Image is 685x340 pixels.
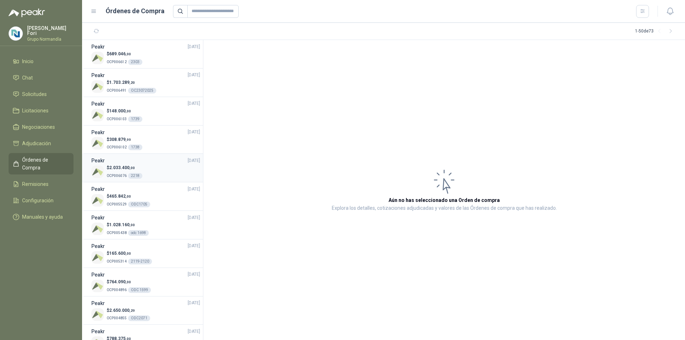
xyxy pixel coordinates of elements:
[128,88,156,93] div: OC23072025
[128,259,152,264] div: 2119-2120
[91,137,104,149] img: Company Logo
[9,120,73,134] a: Negociaciones
[126,194,131,198] span: ,00
[107,108,142,115] p: $
[126,280,131,284] span: ,00
[126,138,131,142] span: ,99
[130,166,135,170] span: ,00
[91,280,104,292] img: Company Logo
[91,299,200,322] a: Peakr[DATE] Company Logo$2.650.000,29OCP004855ODC2071
[9,137,73,150] a: Adjudicación
[109,279,131,284] span: 764.090
[107,202,127,206] span: OCP005529
[22,180,49,188] span: Remisiones
[107,79,156,86] p: $
[128,144,142,150] div: 1738
[9,210,73,224] a: Manuales y ayuda
[91,242,200,265] a: Peakr[DATE] Company Logo$165.600,00OCP0053142119-2120
[109,165,135,170] span: 2.033.400
[9,104,73,117] a: Licitaciones
[91,251,104,264] img: Company Logo
[91,299,105,307] h3: Peakr
[188,72,200,78] span: [DATE]
[109,194,131,199] span: 465.842
[188,186,200,193] span: [DATE]
[130,223,135,227] span: ,00
[107,231,127,235] span: OCP005438
[91,308,104,321] img: Company Logo
[9,177,73,191] a: Remisiones
[109,108,131,113] span: 148.000
[22,197,54,204] span: Configuración
[130,309,135,313] span: ,29
[126,252,131,255] span: ,00
[126,52,131,56] span: ,00
[106,6,164,16] h1: Órdenes de Compra
[188,214,200,221] span: [DATE]
[22,107,49,115] span: Licitaciones
[91,100,200,122] a: Peakr[DATE] Company Logo$148.000,00OCP0061031739
[91,223,104,235] img: Company Logo
[9,55,73,68] a: Inicio
[109,308,135,313] span: 2.650.000
[128,116,142,122] div: 1739
[22,139,51,147] span: Adjudicación
[107,60,127,64] span: OCP006612
[332,204,557,213] p: Explora los detalles, cotizaciones adjudicadas y valores de las Órdenes de compra que has realizado.
[91,328,105,335] h3: Peakr
[91,157,200,179] a: Peakr[DATE] Company Logo$2.033.400,00OCP0060762218
[22,123,55,131] span: Negociaciones
[188,243,200,249] span: [DATE]
[107,136,142,143] p: $
[126,109,131,113] span: ,00
[107,279,151,285] p: $
[91,109,104,121] img: Company Logo
[91,43,200,65] a: Peakr[DATE] Company Logo$689.046,00OCP0066122303
[128,315,150,321] div: ODC2071
[91,100,105,108] h3: Peakr
[107,288,127,292] span: OCP004896
[91,185,200,208] a: Peakr[DATE] Company Logo$465.842,00OCP005529ODC1705
[9,153,73,174] a: Órdenes de Compra
[107,117,127,121] span: OCP006103
[91,214,105,222] h3: Peakr
[128,59,142,65] div: 2303
[91,71,200,94] a: Peakr[DATE] Company Logo$1.703.289,20OCP006491OC23072025
[9,9,45,17] img: Logo peakr
[91,242,105,250] h3: Peakr
[91,128,200,151] a: Peakr[DATE] Company Logo$308.879,99OCP0061021738
[91,128,105,136] h3: Peakr
[91,185,105,193] h3: Peakr
[107,316,127,320] span: OCP004855
[22,74,33,82] span: Chat
[91,80,104,93] img: Company Logo
[128,173,142,179] div: 2218
[128,287,151,293] div: ODC 1599
[109,137,131,142] span: 308.879
[91,271,200,293] a: Peakr[DATE] Company Logo$764.090,00OCP004896ODC 1599
[107,222,149,228] p: $
[91,166,104,178] img: Company Logo
[91,214,200,236] a: Peakr[DATE] Company Logo$1.028.160,00OCP005438odc 1698
[22,213,63,221] span: Manuales y ayuda
[107,307,150,314] p: $
[188,44,200,50] span: [DATE]
[22,57,34,65] span: Inicio
[188,300,200,306] span: [DATE]
[107,145,127,149] span: OCP006102
[107,51,142,57] p: $
[9,71,73,85] a: Chat
[128,202,150,207] div: ODC1705
[109,222,135,227] span: 1.028.160
[107,259,127,263] span: OCP005314
[91,157,105,164] h3: Peakr
[188,129,200,136] span: [DATE]
[91,271,105,279] h3: Peakr
[91,194,104,207] img: Company Logo
[27,26,73,36] p: [PERSON_NAME] Fori
[22,156,67,172] span: Órdenes de Compra
[91,43,105,51] h3: Peakr
[188,328,200,335] span: [DATE]
[188,100,200,107] span: [DATE]
[9,194,73,207] a: Configuración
